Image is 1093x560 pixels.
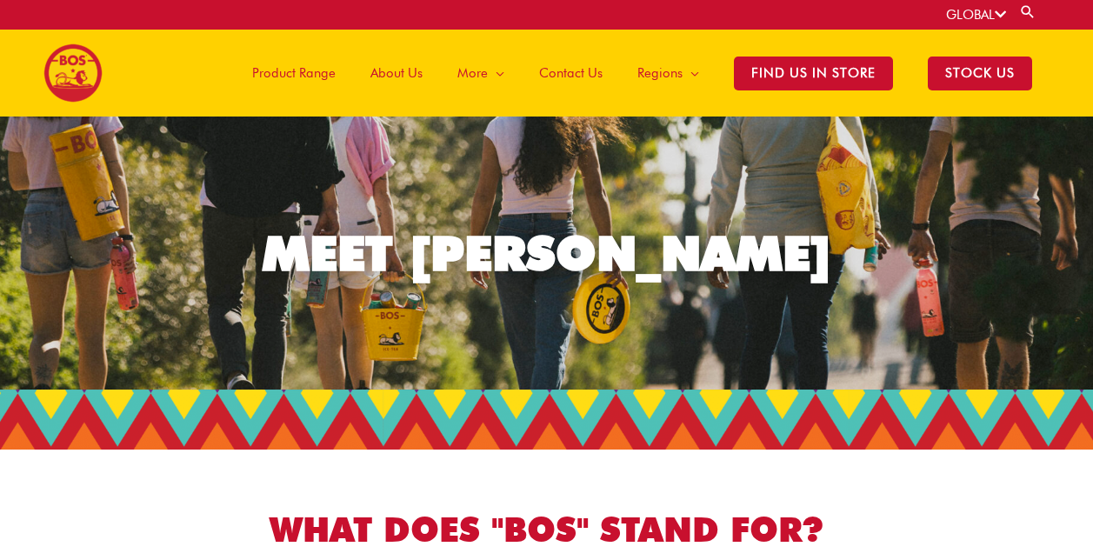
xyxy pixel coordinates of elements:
[235,30,353,117] a: Product Range
[43,43,103,103] img: BOS logo finals-200px
[946,7,1006,23] a: GLOBAL
[928,57,1032,90] span: STOCK US
[252,47,336,99] span: Product Range
[457,47,488,99] span: More
[716,30,910,117] a: Find Us in Store
[353,30,440,117] a: About Us
[222,30,1050,117] nav: Site Navigation
[522,30,620,117] a: Contact Us
[734,57,893,90] span: Find Us in Store
[910,30,1050,117] a: STOCK US
[60,506,1034,554] h1: WHAT DOES "BOS" STAND FOR?
[620,30,716,117] a: Regions
[440,30,522,117] a: More
[1019,3,1036,20] a: Search button
[637,47,683,99] span: Regions
[539,47,603,99] span: Contact Us
[263,230,831,277] div: MEET [PERSON_NAME]
[370,47,423,99] span: About Us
